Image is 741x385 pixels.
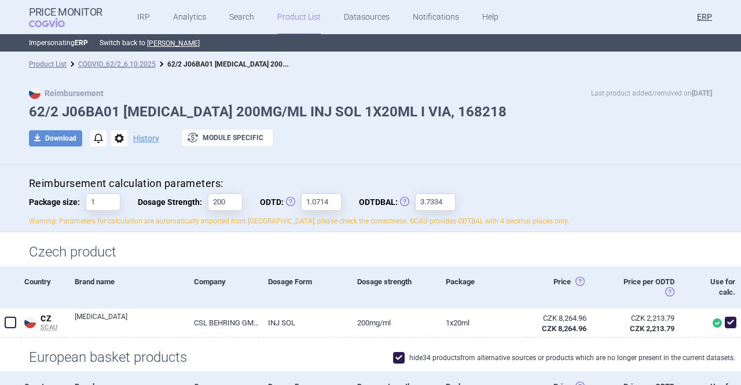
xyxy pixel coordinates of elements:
p: Warning: Parameters for calculation are automatically imported from [GEOGRAPHIC_DATA], please che... [29,217,712,226]
span: COGVIO [29,18,81,27]
span: SCAU [41,324,66,332]
h1: European basket products [29,349,712,366]
input: ODTD: [301,193,342,211]
span: ODTD: [260,193,301,211]
input: Dosage Strength: [208,193,243,211]
a: Product List [29,60,67,68]
strong: Reimbursement [29,89,104,98]
div: Price per ODTD [615,266,689,308]
h1: 62/2 J06BA01 [MEDICAL_DATA] 200MG/ML INJ SOL 1X20ML I VIA, 168218 [29,104,712,120]
div: Price [526,266,615,308]
strong: [DATE] [692,89,712,97]
h1: Czech product [29,244,712,261]
strong: CZK 2,213.79 [630,324,674,333]
li: 62/2 J06BA01 HIZENTRA 200MG/ML INJ SOL 1X20ML I VIA, 168218 [156,58,295,70]
li: Product List [29,58,67,70]
a: Price MonitorCOGVIO [29,6,102,28]
a: CZK 2,213.79CZK 2,213.79 [615,309,689,339]
div: Country [21,266,66,308]
p: Last product added/removed on [591,87,712,99]
img: CZ [29,87,41,99]
a: 200MG/ML [349,309,438,337]
button: History [133,134,159,142]
div: Use for calc. [689,266,741,308]
span: ODTDBAL: [359,193,415,211]
a: CSL BEHRING GMBH, [GEOGRAPHIC_DATA] [185,309,259,337]
a: CZCZSCAU [21,311,66,332]
strong: CZK 8,264.96 [542,324,586,333]
div: Dosage Form [259,266,349,308]
h4: Reimbursement calculation parameters: [29,177,712,191]
div: Company [185,266,259,308]
strong: Price Monitor [29,6,102,18]
span: Dosage Strength: [138,193,208,211]
button: Download [29,130,82,146]
a: INJ SOL [259,309,349,337]
a: COGVIO_62/2_6.10.2025 [78,60,156,68]
div: Package [437,266,526,308]
div: Dosage strength [349,266,438,308]
span: Package size: [29,193,86,211]
span: CZ [41,314,66,324]
div: CZK 2,213.79 [623,313,674,324]
label: hide 34 products from alternative sources or products which are no longer present in the current ... [393,352,735,364]
input: Package size: [86,193,120,211]
a: [MEDICAL_DATA] [75,311,185,332]
input: ODTDBAL: [415,193,456,211]
strong: ERP [75,39,88,47]
button: Module specific [182,130,273,146]
a: 1X20ML [437,309,526,337]
div: CZK 8,264.96 [535,313,587,324]
strong: 62/2 J06BA01 [MEDICAL_DATA] 200MG/ML INJ SOL 1X20ML I VIA, 168218 [167,58,408,69]
abbr: Česko ex-factory [535,313,587,334]
p: Impersonating Switch back to [29,34,712,52]
li: COGVIO_62/2_6.10.2025 [67,58,156,70]
div: Brand name [66,266,185,308]
img: Czech Republic [24,317,36,328]
button: [PERSON_NAME] [147,39,200,48]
